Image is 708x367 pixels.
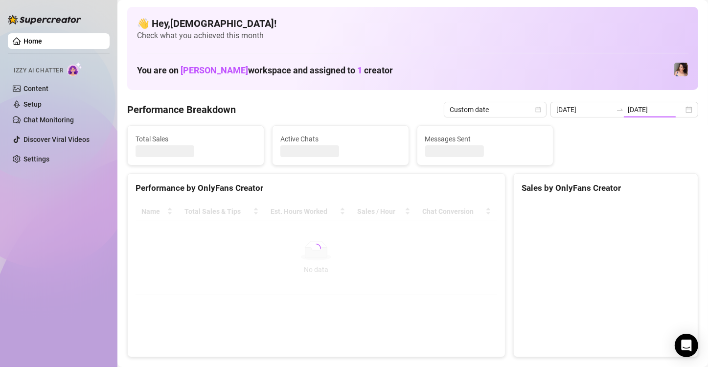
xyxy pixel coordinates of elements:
[23,155,49,163] a: Settings
[67,62,82,76] img: AI Chatter
[674,63,688,76] img: Lauren
[136,134,256,144] span: Total Sales
[137,17,688,30] h4: 👋 Hey, [DEMOGRAPHIC_DATA] !
[23,37,42,45] a: Home
[450,102,541,117] span: Custom date
[535,107,541,113] span: calendar
[310,242,322,254] span: loading
[136,182,497,195] div: Performance by OnlyFans Creator
[23,116,74,124] a: Chat Monitoring
[556,104,612,115] input: Start date
[616,106,624,114] span: to
[280,134,401,144] span: Active Chats
[23,136,90,143] a: Discover Viral Videos
[357,65,362,75] span: 1
[181,65,248,75] span: [PERSON_NAME]
[8,15,81,24] img: logo-BBDzfeDw.svg
[425,134,546,144] span: Messages Sent
[137,65,393,76] h1: You are on workspace and assigned to creator
[14,66,63,75] span: Izzy AI Chatter
[137,30,688,41] span: Check what you achieved this month
[522,182,690,195] div: Sales by OnlyFans Creator
[628,104,684,115] input: End date
[23,85,48,92] a: Content
[23,100,42,108] a: Setup
[616,106,624,114] span: swap-right
[675,334,698,357] div: Open Intercom Messenger
[127,103,236,116] h4: Performance Breakdown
